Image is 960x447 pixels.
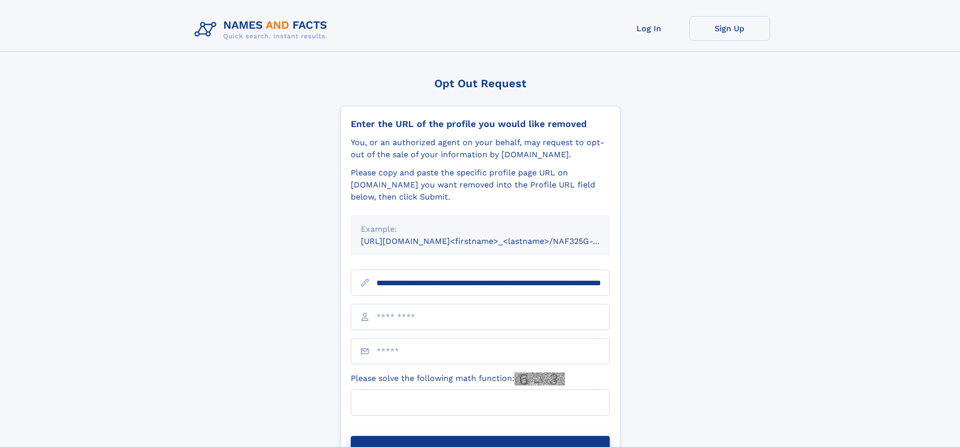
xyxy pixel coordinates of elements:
[351,137,610,161] div: You, or an authorized agent on your behalf, may request to opt-out of the sale of your informatio...
[361,223,600,235] div: Example:
[351,167,610,203] div: Please copy and paste the specific profile page URL on [DOMAIN_NAME] you want removed into the Pr...
[351,118,610,130] div: Enter the URL of the profile you would like removed
[689,16,770,41] a: Sign Up
[361,236,629,246] small: [URL][DOMAIN_NAME]<firstname>_<lastname>/NAF325G-xxxxxxxx
[609,16,689,41] a: Log In
[351,372,565,386] label: Please solve the following math function:
[340,77,620,90] div: Opt Out Request
[190,16,336,43] img: Logo Names and Facts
